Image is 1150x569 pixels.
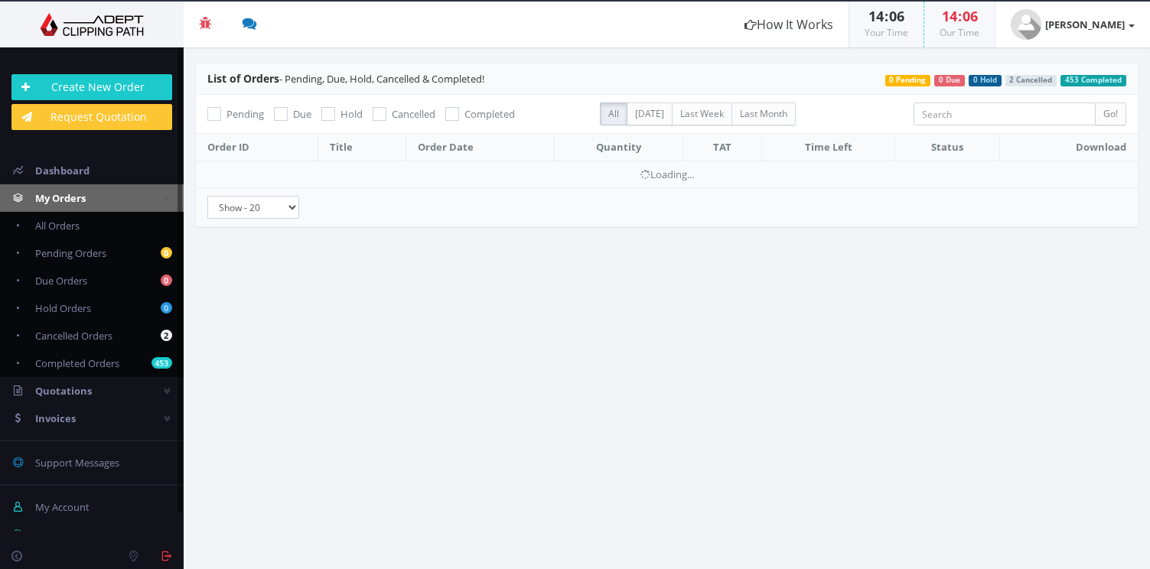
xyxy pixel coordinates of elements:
span: Completed [464,107,515,121]
th: Time Left [762,134,895,161]
span: Due Orders [35,274,87,288]
span: Hold Orders [35,301,91,315]
small: Our Time [940,26,979,39]
input: Search [914,102,1096,125]
span: Quotations [35,384,92,398]
span: Support Messages [35,456,119,470]
b: 2 [161,330,172,341]
strong: [PERSON_NAME] [1045,18,1125,31]
label: Last Week [672,102,732,125]
span: 453 Completed [1060,75,1126,86]
span: : [884,7,889,25]
span: Dashboard [35,164,90,177]
a: [PERSON_NAME] [995,2,1150,47]
span: Due [293,107,311,121]
span: 14 [868,7,884,25]
a: How It Works [729,2,849,47]
span: Hold [340,107,363,121]
label: All [600,102,627,125]
span: 0 Hold [969,75,1002,86]
span: Cancelled Orders [35,329,112,343]
span: Manage Team [35,528,99,541]
span: 06 [963,7,978,25]
b: 0 [161,302,172,314]
span: All Orders [35,219,80,232]
span: - Pending, Due, Hold, Cancelled & Completed! [207,72,484,86]
span: Quantity [596,140,641,154]
b: 0 [161,275,172,286]
a: Create New Order [11,74,172,100]
th: Order ID [196,134,318,161]
span: My Orders [35,191,86,205]
span: 06 [889,7,904,25]
label: [DATE] [627,102,673,125]
span: Completed Orders [35,356,119,370]
th: Order Date [406,134,555,161]
span: Cancelled [392,107,435,121]
td: Loading... [196,161,1138,187]
span: 2 Cancelled [1005,75,1057,86]
span: : [957,7,963,25]
th: Download [999,134,1138,161]
span: 0 Due [934,75,965,86]
span: Pending [226,107,264,121]
label: Last Month [731,102,796,125]
b: 0 [161,247,172,258]
small: Your Time [865,26,908,39]
span: List of Orders [207,71,279,86]
img: Adept Graphics [11,13,172,36]
th: Title [318,134,406,161]
th: Status [895,134,1000,161]
input: Go! [1095,102,1126,125]
span: Pending Orders [35,246,106,260]
span: Invoices [35,411,76,425]
span: 14 [942,7,957,25]
span: My Account [35,500,90,514]
a: Request Quotation [11,104,172,130]
img: user_default.jpg [1011,9,1041,40]
b: 453 [151,357,172,369]
th: TAT [683,134,762,161]
span: 0 Pending [885,75,931,86]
